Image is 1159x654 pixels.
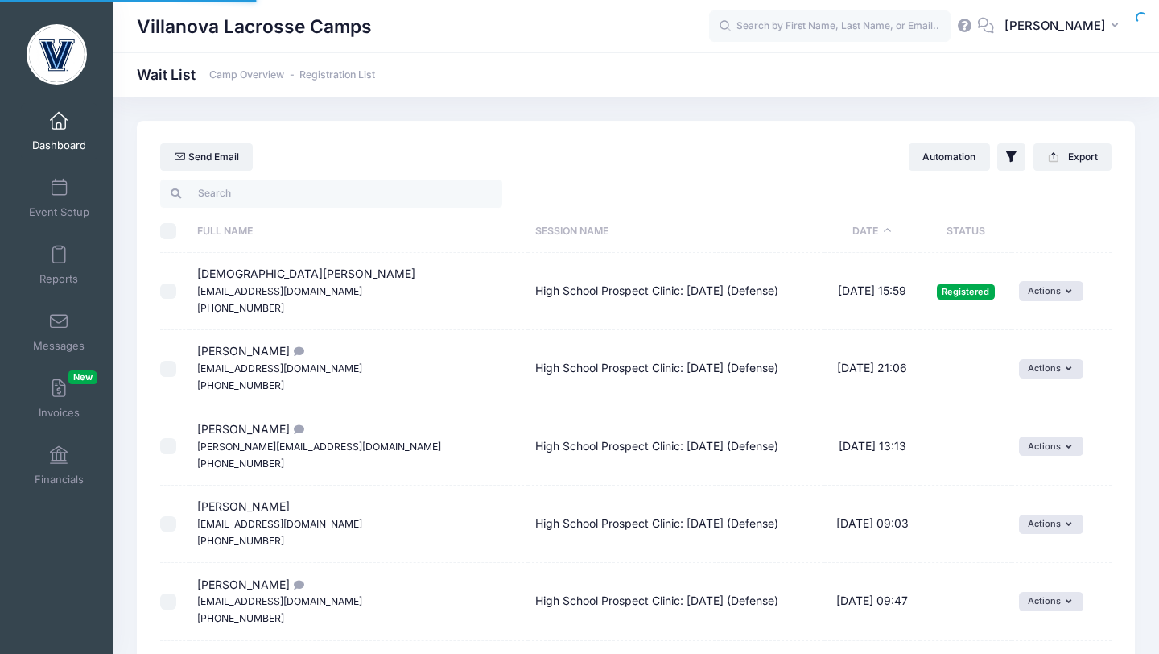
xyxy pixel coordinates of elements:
[160,143,253,171] a: Send Email
[528,563,825,640] td: High School Prospect Clinic: [DATE] (Defense)
[824,253,919,330] td: [DATE] 15:59
[197,595,362,607] small: [EMAIL_ADDRESS][DOMAIN_NAME]
[920,210,1012,253] th: Status: activate to sort column ascending
[299,69,375,81] a: Registration List
[197,379,284,391] small: [PHONE_NUMBER]
[39,272,78,286] span: Reports
[68,370,97,384] span: New
[197,362,362,375] small: [EMAIL_ADDRESS][DOMAIN_NAME]
[35,473,84,486] span: Financials
[1004,17,1106,35] span: [PERSON_NAME]
[197,457,284,470] small: [PHONE_NUMBER]
[1019,515,1083,534] button: Actions
[528,408,825,486] td: High School Prospect Clinic: [DATE] (Defense)
[27,24,87,85] img: Villanova Lacrosse Camps
[137,66,375,83] h1: Wait List
[290,580,303,590] i: I am very interested in attending the October prospect clinic if a D/LSM spot opens up. Thank you...
[197,422,441,470] span: [PERSON_NAME]
[528,210,825,253] th: Session Name: activate to sort column ascending
[21,370,97,427] a: InvoicesNew
[1019,592,1083,611] button: Actions
[824,330,919,408] td: [DATE] 21:06
[197,499,362,547] span: [PERSON_NAME]
[197,577,362,625] span: [PERSON_NAME]
[824,563,919,640] td: [DATE] 09:47
[528,486,825,563] td: High School Prospect Clinic: [DATE] (Defense)
[1019,359,1083,379] button: Actions
[39,406,80,420] span: Invoices
[21,237,97,293] a: Reports
[824,486,919,563] td: [DATE] 09:03
[197,441,441,453] small: [PERSON_NAME][EMAIL_ADDRESS][DOMAIN_NAME]
[824,210,919,253] th: Date: activate to sort column descending
[189,210,528,253] th: Full Name: activate to sort column ascending
[1033,143,1112,171] button: Export
[994,8,1135,45] button: [PERSON_NAME]
[1012,210,1112,253] th: : activate to sort column ascending
[1019,437,1083,456] button: Actions
[21,304,97,360] a: Messages
[21,103,97,159] a: Dashboard
[197,344,362,391] span: [PERSON_NAME]
[290,424,303,435] i: 2027 Marysville High School in Marysville, Ohio
[197,535,284,547] small: [PHONE_NUMBER]
[824,408,919,486] td: [DATE] 13:13
[32,139,86,152] span: Dashboard
[33,339,85,353] span: Messages
[21,170,97,226] a: Event Setup
[937,284,995,300] span: Registered
[197,267,415,314] span: [DEMOGRAPHIC_DATA][PERSON_NAME]
[29,205,89,219] span: Event Setup
[1019,281,1083,300] button: Actions
[528,330,825,408] td: High School Prospect Clinic: [DATE] (Defense)
[290,346,303,357] i: I would love to attend this prospect opportunity as it fits within my Fall schedule. Hope to hear...
[197,285,362,297] small: [EMAIL_ADDRESS][DOMAIN_NAME]
[197,612,284,624] small: [PHONE_NUMBER]
[909,143,990,171] button: Automation
[709,10,951,43] input: Search by First Name, Last Name, or Email...
[197,302,284,314] small: [PHONE_NUMBER]
[160,180,502,207] input: Search
[528,253,825,330] td: High School Prospect Clinic: [DATE] (Defense)
[209,69,284,81] a: Camp Overview
[137,8,372,45] h1: Villanova Lacrosse Camps
[197,518,362,530] small: [EMAIL_ADDRESS][DOMAIN_NAME]
[21,437,97,494] a: Financials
